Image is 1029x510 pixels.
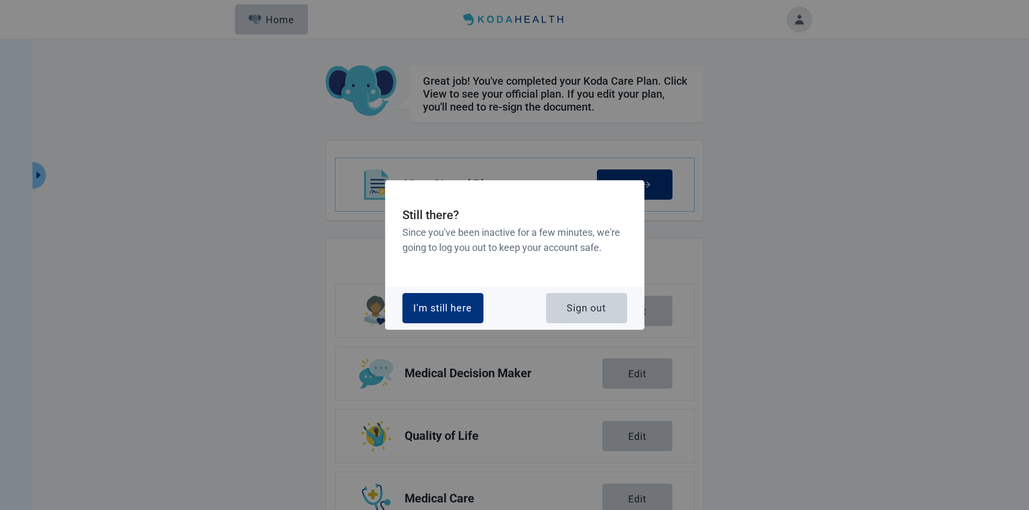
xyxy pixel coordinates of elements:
[402,293,483,323] button: I'm still here
[413,303,472,314] div: I'm still here
[567,303,606,314] div: Sign out
[546,293,627,323] button: Sign out
[402,225,627,256] h3: Since you've been inactive for a few minutes, we're going to log you out to keep your account safe.
[402,206,627,225] h2: Still there?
